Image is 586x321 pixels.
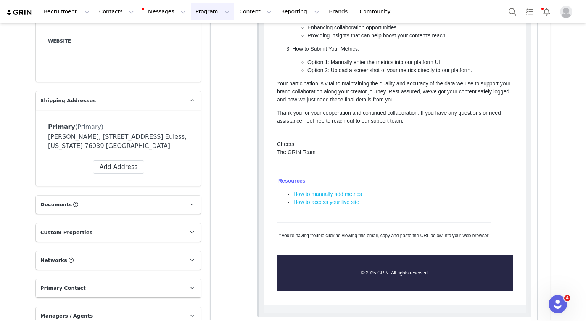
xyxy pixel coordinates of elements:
[6,9,33,16] img: grin logo
[277,3,324,20] button: Reporting
[13,70,250,78] p: Hi [PERSON_NAME],
[44,191,250,199] li: Enhancing collaboration opportunities
[75,123,103,130] span: (Primary)
[521,3,538,20] a: Tasks
[355,3,399,20] a: Community
[549,295,567,313] iframe: Intercom live chat
[13,277,250,293] p: Thank you for your cooperation and continued collaboration. If you have any questions or need ass...
[29,154,250,178] p: Why We Need Your Metrics: Providing your content metrics helps us ensure accurate reporting and a...
[40,229,92,236] span: Custom Properties
[235,3,276,20] button: Content
[44,199,250,207] li: Providing insights that can help boost your content's reach
[40,312,93,320] span: Managers / Agents
[48,38,189,45] label: Website
[39,3,94,20] button: Recruitment
[504,3,521,20] button: Search
[192,133,250,147] a: Upload Metrics
[29,105,250,113] p: Content Collected: We have identified the following pieces of content you've recently created:
[13,23,250,61] img: Grin
[95,3,138,20] button: Contacts
[48,123,75,130] span: Primary
[13,83,250,100] p: We're reaching out to let you know that we've successfully collected your latest content, and now...
[48,132,189,151] div: [PERSON_NAME], [STREET_ADDRESS] Euless, [US_STATE] 76039 [GEOGRAPHIC_DATA]
[44,234,250,242] li: Option 2: Upload a screenshot of your metrics directly to our platform.
[13,247,250,271] p: Your participation is vital to maintaining the quality and accuracy of the data we use to support...
[139,3,190,20] button: Messages
[555,6,580,18] button: Profile
[538,3,555,20] button: Notifications
[29,213,250,221] p: How to Submit Your Metrics:
[40,201,72,209] span: Documents
[560,6,572,18] img: placeholder-profile.jpg
[44,118,100,133] a: [URL][DOMAIN_NAME]
[40,284,86,292] span: Primary Contact
[192,118,250,132] a: Upload Metrics
[40,97,96,104] span: Shipping Addresses
[40,257,67,264] span: Networks
[44,183,250,191] li: Tracking performance accurately
[564,295,570,301] span: 4
[44,133,100,149] a: [URL][DOMAIN_NAME]
[191,3,234,20] button: Program
[44,226,250,234] li: Option 1: Manually enter the metrics into our platform UI.
[324,3,354,20] a: Brands
[93,160,144,174] button: Add Address
[6,6,313,14] body: Rich Text Area. Press ALT-0 for help.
